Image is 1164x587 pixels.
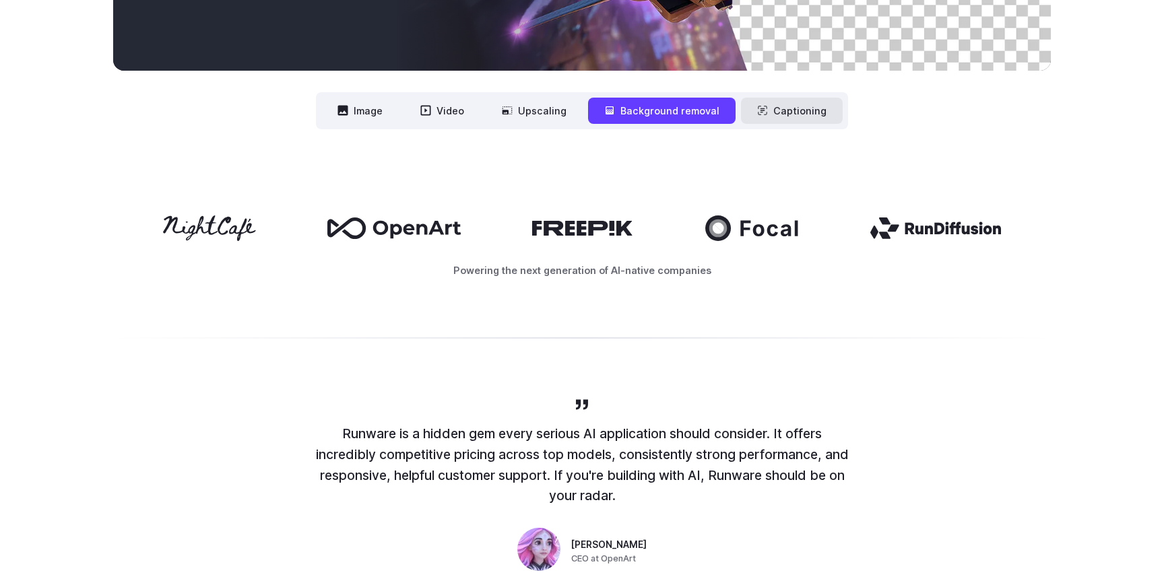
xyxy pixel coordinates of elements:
button: Upscaling [486,98,583,124]
span: [PERSON_NAME] [571,538,647,553]
p: Powering the next generation of AI-native companies [113,263,1051,278]
span: CEO at OpenArt [571,552,636,565]
button: Video [404,98,480,124]
button: Background removal [588,98,736,124]
img: Person [517,528,560,571]
button: Captioning [741,98,843,124]
button: Image [321,98,399,124]
p: Runware is a hidden gem every serious AI application should consider. It offers incredibly compet... [313,423,851,506]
